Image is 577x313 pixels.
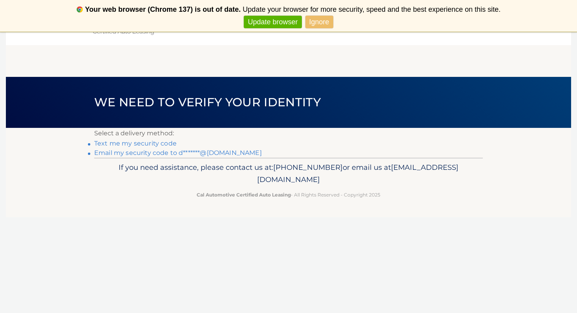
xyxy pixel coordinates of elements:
[197,192,291,198] strong: Cal Automotive Certified Auto Leasing
[273,163,343,172] span: [PHONE_NUMBER]
[244,16,301,29] a: Update browser
[94,128,483,139] p: Select a delivery method:
[243,5,500,13] span: Update your browser for more security, speed and the best experience on this site.
[99,161,478,186] p: If you need assistance, please contact us at: or email us at
[94,95,321,109] span: We need to verify your identity
[94,149,262,156] a: Email my security code to d*******@[DOMAIN_NAME]
[85,5,241,13] b: Your web browser (Chrome 137) is out of date.
[94,140,177,147] a: Text me my security code
[305,16,333,29] a: Ignore
[99,191,478,199] p: - All Rights Reserved - Copyright 2025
